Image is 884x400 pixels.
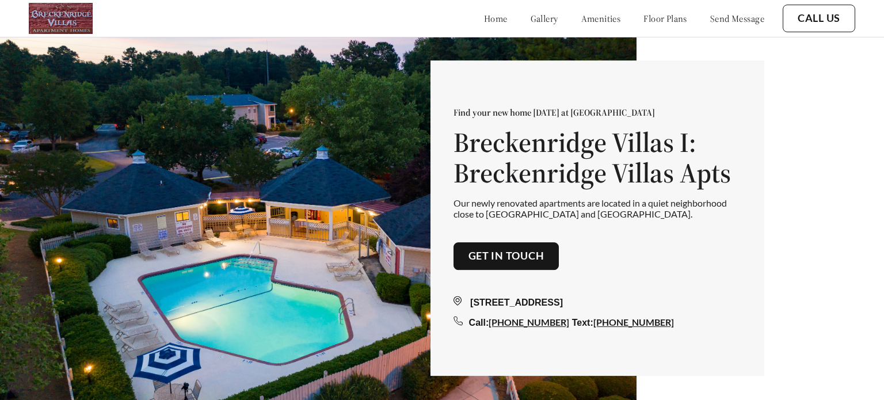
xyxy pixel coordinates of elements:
[468,250,544,263] a: Get in touch
[454,128,741,189] h1: Breckenridge Villas I: Breckenridge Villas Apts
[798,12,840,25] a: Call Us
[531,13,558,24] a: gallery
[484,13,508,24] a: home
[469,318,489,327] span: Call:
[454,197,741,219] p: Our newly renovated apartments are located in a quiet neighborhood close to [GEOGRAPHIC_DATA] and...
[29,3,93,34] img: logo.png
[454,106,741,118] p: Find your new home [DATE] at [GEOGRAPHIC_DATA]
[454,296,741,310] div: [STREET_ADDRESS]
[572,318,593,327] span: Text:
[454,243,559,271] button: Get in touch
[783,5,855,32] button: Call Us
[643,13,687,24] a: floor plans
[581,13,621,24] a: amenities
[710,13,764,24] a: send message
[489,317,569,327] a: [PHONE_NUMBER]
[593,317,674,327] a: [PHONE_NUMBER]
